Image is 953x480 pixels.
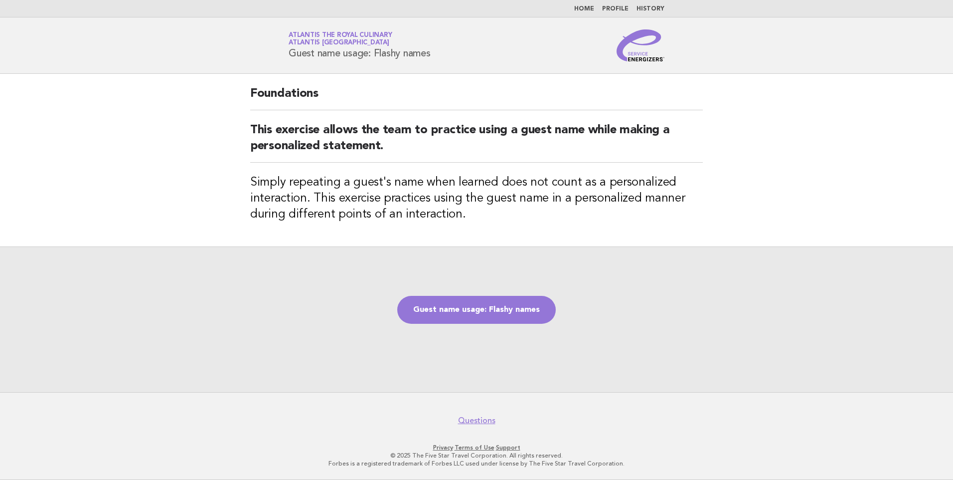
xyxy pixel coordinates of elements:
[636,6,664,12] a: History
[602,6,629,12] a: Profile
[171,460,782,468] p: Forbes is a registered trademark of Forbes LLC used under license by The Five Star Travel Corpora...
[250,175,703,223] h3: Simply repeating a guest's name when learned does not count as a personalized interaction. This e...
[455,444,494,451] a: Terms of Use
[574,6,594,12] a: Home
[250,86,703,110] h2: Foundations
[397,296,556,324] a: Guest name usage: Flashy names
[171,444,782,452] p: · ·
[289,40,389,46] span: Atlantis [GEOGRAPHIC_DATA]
[250,122,703,163] h2: This exercise allows the team to practice using a guest name while making a personalized statement.
[496,444,520,451] a: Support
[617,29,664,61] img: Service Energizers
[289,32,431,58] h1: Guest name usage: Flashy names
[433,444,453,451] a: Privacy
[171,452,782,460] p: © 2025 The Five Star Travel Corporation. All rights reserved.
[289,32,392,46] a: Atlantis the Royal CulinaryAtlantis [GEOGRAPHIC_DATA]
[458,416,495,426] a: Questions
